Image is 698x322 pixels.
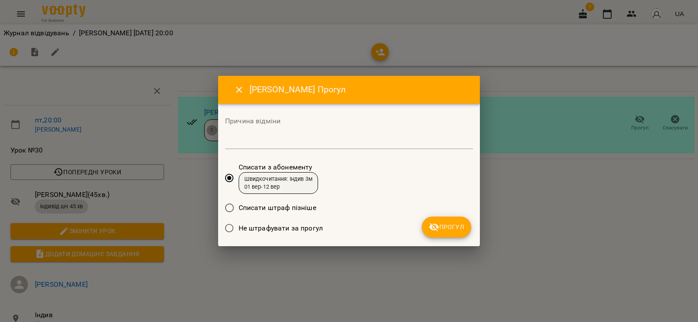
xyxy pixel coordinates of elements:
[225,118,473,125] label: Причина відміни
[239,162,318,173] span: Списати з абонементу
[239,203,316,213] span: Списати штраф пізніше
[229,79,250,100] button: Close
[244,175,312,191] div: Швидкочитання: Індив 3м 01 вер - 12 вер
[429,222,464,232] span: Прогул
[422,217,471,237] button: Прогул
[239,223,323,234] span: Не штрафувати за прогул
[250,83,469,96] h6: [PERSON_NAME] Прогул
